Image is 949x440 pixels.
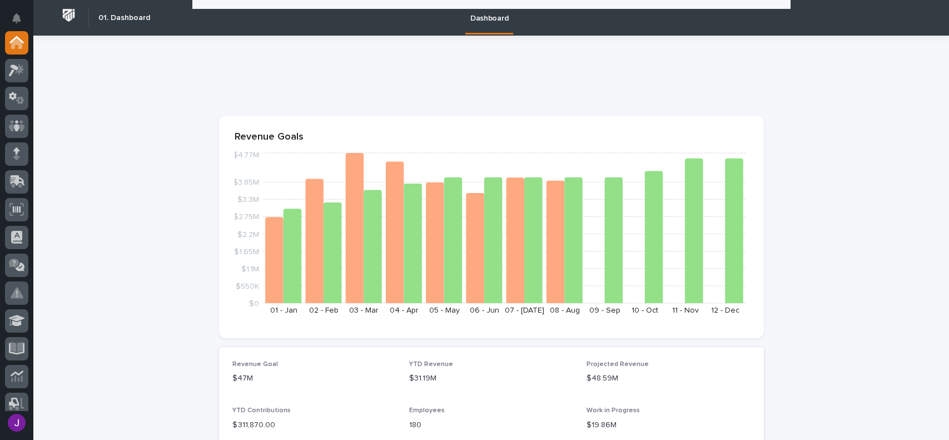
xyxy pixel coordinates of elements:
text: 12 - Dec [711,306,739,314]
span: Projected Revenue [587,361,649,368]
tspan: $2.75M [233,213,259,221]
tspan: $3.85M [233,179,259,186]
tspan: $1.65M [234,248,259,255]
p: $ 311,870.00 [232,419,396,431]
div: Notifications [14,13,28,31]
p: $31.19M [409,373,573,384]
p: $48.59M [587,373,751,384]
text: 07 - [DATE] [505,306,544,314]
p: 180 [409,419,573,431]
span: Work in Progress [587,407,640,414]
button: users-avatar [5,411,28,434]
button: Notifications [5,7,28,30]
tspan: $4.77M [233,151,259,159]
span: Revenue Goal [232,361,278,368]
span: YTD Revenue [409,361,453,368]
tspan: $1.1M [241,265,259,273]
h2: 01. Dashboard [98,13,150,23]
p: $19.86M [587,419,751,431]
text: 04 - Apr [389,306,418,314]
span: YTD Contributions [232,407,291,414]
text: 09 - Sep [589,306,620,314]
span: Employees [409,407,445,414]
text: 11 - Nov [672,306,698,314]
p: Revenue Goals [235,131,748,144]
text: 05 - May [429,306,459,314]
tspan: $2.2M [237,230,259,238]
text: 10 - Oct [632,306,658,314]
text: 03 - Mar [349,306,379,314]
p: $47M [232,373,396,384]
img: Workspace Logo [58,5,79,26]
tspan: $3.3M [237,196,259,204]
text: 06 - Jun [469,306,499,314]
tspan: $0 [249,300,259,308]
text: 02 - Feb [309,306,339,314]
tspan: $550K [236,282,259,290]
text: 01 - Jan [270,306,297,314]
text: 08 - Aug [549,306,579,314]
